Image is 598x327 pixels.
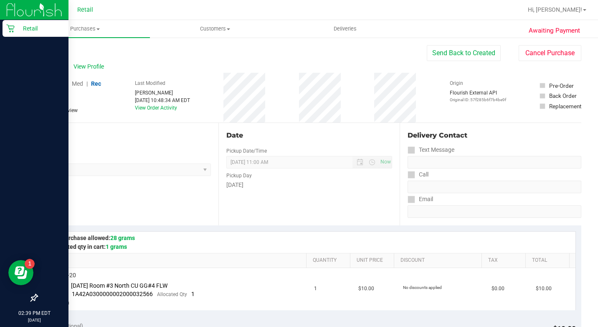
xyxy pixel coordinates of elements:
[403,285,442,290] span: No discounts applied
[408,169,428,181] label: Call
[532,257,566,264] a: Total
[20,20,150,38] a: Purchases
[91,80,101,87] span: Rec
[72,80,83,87] span: Med
[37,130,211,141] div: Location
[8,260,33,285] iframe: Resource center
[226,172,252,179] label: Pickup Day
[427,45,501,61] button: Send Back to Created
[529,26,580,36] span: Awaiting Payment
[408,130,581,141] div: Delivery Contact
[313,257,347,264] a: Quantity
[49,257,303,264] a: SKU
[226,130,393,141] div: Date
[150,25,279,33] span: Customers
[408,181,581,193] input: Format: (999) 999-9999
[314,285,317,293] span: 1
[135,97,190,104] div: [DATE] 10:48:34 AM EDT
[25,259,35,269] iframe: Resource center unread badge
[408,193,433,205] label: Email
[150,20,280,38] a: Customers
[488,257,522,264] a: Tax
[528,6,582,13] span: Hi, [PERSON_NAME]!
[71,282,167,289] span: [DATE] Room #3 North CU GG#4 FLW
[450,97,506,103] p: Original ID: 57f285b6f7b4be9f
[357,257,390,264] a: Unit Price
[77,6,93,13] span: Retail
[49,235,135,241] span: Max purchase allowed:
[49,243,127,250] span: Estimated qty in cart:
[4,309,65,317] p: 02:39 PM EDT
[408,156,581,169] input: Format: (999) 999-9999
[6,24,15,33] inline-svg: Retail
[110,235,135,241] span: 28 grams
[519,45,581,61] button: Cancel Purchase
[549,82,574,90] div: Pre-Order
[400,257,478,264] a: Discount
[549,102,581,110] div: Replacement
[135,79,165,87] label: Last Modified
[280,20,410,38] a: Deliveries
[536,285,552,293] span: $10.00
[450,79,463,87] label: Origin
[492,285,504,293] span: $0.00
[4,317,65,323] p: [DATE]
[15,23,65,33] p: Retail
[191,291,195,297] span: 1
[226,181,393,189] div: [DATE]
[322,25,368,33] span: Deliveries
[450,89,506,103] div: Flourish External API
[549,92,577,100] div: Back Order
[226,147,267,155] label: Pickup Date/Time
[106,243,127,250] span: 1 grams
[20,25,150,33] span: Purchases
[408,144,454,156] label: Text Message
[358,285,374,293] span: $10.00
[157,291,187,297] span: Allocated Qty
[86,80,88,87] span: |
[73,62,107,71] span: View Profile
[72,291,153,297] span: 1A42A0300000002000032566
[135,105,177,111] a: View Order Activity
[135,89,190,97] div: [PERSON_NAME]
